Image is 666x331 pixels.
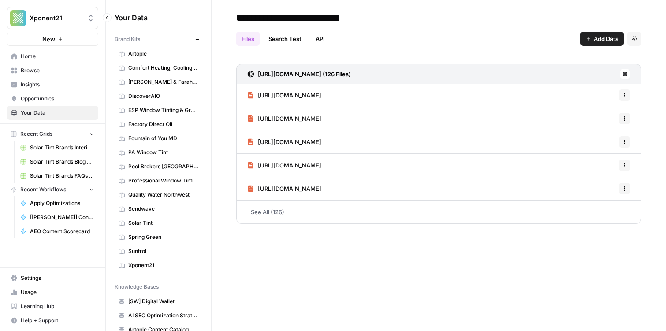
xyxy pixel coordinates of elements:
[258,138,321,146] span: [URL][DOMAIN_NAME]
[115,174,202,188] a: Professional Window Tinting
[7,49,98,63] a: Home
[115,61,202,75] a: Comfort Heating, Cooling, Electrical & Plumbing
[7,92,98,106] a: Opportunities
[115,117,202,131] a: Factory Direct Oil
[30,158,94,166] span: Solar Tint Brands Blog Workflows
[580,32,624,46] button: Add Data
[594,34,618,43] span: Add Data
[10,10,26,26] img: Xponent21 Logo
[128,261,198,269] span: Xponent21
[16,141,98,155] a: Solar Tint Brands Interior Page Content
[115,230,202,244] a: Spring Green
[128,312,198,320] span: AI SEO Optimization Strategy Playbook
[128,92,198,100] span: DiscoverAIO
[247,84,321,107] a: [URL][DOMAIN_NAME]
[236,201,641,223] a: See All (126)
[7,63,98,78] a: Browse
[21,81,94,89] span: Insights
[30,199,94,207] span: Apply Optimizations
[128,247,198,255] span: Suntrol
[247,177,321,200] a: [URL][DOMAIN_NAME]
[21,95,94,103] span: Opportunities
[128,64,198,72] span: Comfort Heating, Cooling, Electrical & Plumbing
[115,131,202,145] a: Fountain of You MD
[115,75,202,89] a: [PERSON_NAME] & Farah Eye & Laser Center
[115,47,202,61] a: Artople
[258,70,351,78] h3: [URL][DOMAIN_NAME] (126 Files)
[115,283,159,291] span: Knowledge Bases
[21,274,94,282] span: Settings
[258,91,321,100] span: [URL][DOMAIN_NAME]
[128,177,198,185] span: Professional Window Tinting
[128,134,198,142] span: Fountain of You MD
[128,298,198,305] span: [SW] Digital Wallet
[42,35,55,44] span: New
[247,154,321,177] a: [URL][DOMAIN_NAME]
[236,32,260,46] a: Files
[7,33,98,46] button: New
[115,202,202,216] a: Sendwave
[128,50,198,58] span: Artople
[128,106,198,114] span: ESP Window Tinting & Graphics
[258,184,321,193] span: [URL][DOMAIN_NAME]
[7,285,98,299] a: Usage
[21,109,94,117] span: Your Data
[115,244,202,258] a: Suntrol
[115,145,202,160] a: PA Window Tint
[7,106,98,120] a: Your Data
[115,258,202,272] a: Xponent21
[16,196,98,210] a: Apply Optimizations
[7,271,98,285] a: Settings
[128,219,198,227] span: Solar Tint
[128,205,198,213] span: Sendwave
[310,32,330,46] a: API
[115,12,192,23] span: Your Data
[128,163,198,171] span: Pool Brokers [GEOGRAPHIC_DATA]
[21,67,94,74] span: Browse
[115,160,202,174] a: Pool Brokers [GEOGRAPHIC_DATA]
[30,144,94,152] span: Solar Tint Brands Interior Page Content
[20,130,52,138] span: Recent Grids
[263,32,307,46] a: Search Test
[115,89,202,103] a: DiscoverAIO
[115,103,202,117] a: ESP Window Tinting & Graphics
[16,155,98,169] a: Solar Tint Brands Blog Workflows
[16,224,98,238] a: AEO Content Scorecard
[30,227,94,235] span: AEO Content Scorecard
[128,78,198,86] span: [PERSON_NAME] & Farah Eye & Laser Center
[115,309,202,323] a: AI SEO Optimization Strategy Playbook
[7,299,98,313] a: Learning Hub
[21,288,94,296] span: Usage
[128,149,198,156] span: PA Window Tint
[258,161,321,170] span: [URL][DOMAIN_NAME]
[21,302,94,310] span: Learning Hub
[115,188,202,202] a: Quality Water Northwest
[16,169,98,183] a: Solar Tint Brands FAQs Workflows
[247,64,351,84] a: [URL][DOMAIN_NAME] (126 Files)
[247,130,321,153] a: [URL][DOMAIN_NAME]
[128,120,198,128] span: Factory Direct Oil
[30,14,83,22] span: Xponent21
[7,183,98,196] button: Recent Workflows
[20,186,66,193] span: Recent Workflows
[115,294,202,309] a: [SW] Digital Wallet
[7,313,98,327] button: Help + Support
[128,233,198,241] span: Spring Green
[30,213,94,221] span: [[PERSON_NAME]] Content Gap Analysis Report
[115,35,140,43] span: Brand Kits
[7,78,98,92] a: Insights
[21,52,94,60] span: Home
[30,172,94,180] span: Solar Tint Brands FAQs Workflows
[16,210,98,224] a: [[PERSON_NAME]] Content Gap Analysis Report
[7,127,98,141] button: Recent Grids
[258,114,321,123] span: [URL][DOMAIN_NAME]
[115,216,202,230] a: Solar Tint
[247,107,321,130] a: [URL][DOMAIN_NAME]
[21,316,94,324] span: Help + Support
[7,7,98,29] button: Workspace: Xponent21
[128,191,198,199] span: Quality Water Northwest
